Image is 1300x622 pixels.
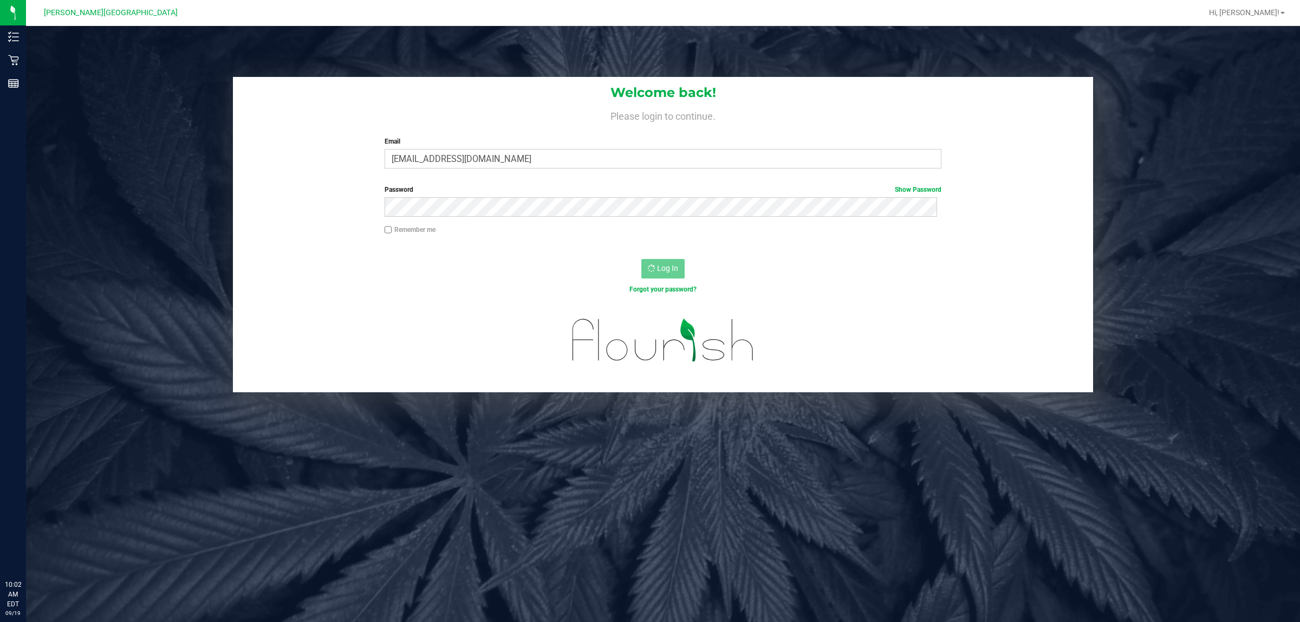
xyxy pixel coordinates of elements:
[8,55,19,66] inline-svg: Retail
[233,86,1093,100] h1: Welcome back!
[8,31,19,42] inline-svg: Inventory
[385,226,392,234] input: Remember me
[385,186,413,193] span: Password
[5,609,21,617] p: 09/19
[385,137,942,146] label: Email
[629,286,697,293] a: Forgot your password?
[5,580,21,609] p: 10:02 AM EDT
[641,259,685,278] button: Log In
[44,8,178,17] span: [PERSON_NAME][GEOGRAPHIC_DATA]
[556,306,771,375] img: flourish_logo.svg
[895,186,941,193] a: Show Password
[657,264,678,273] span: Log In
[385,225,435,235] label: Remember me
[8,78,19,89] inline-svg: Reports
[1209,8,1279,17] span: Hi, [PERSON_NAME]!
[233,108,1093,121] h4: Please login to continue.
